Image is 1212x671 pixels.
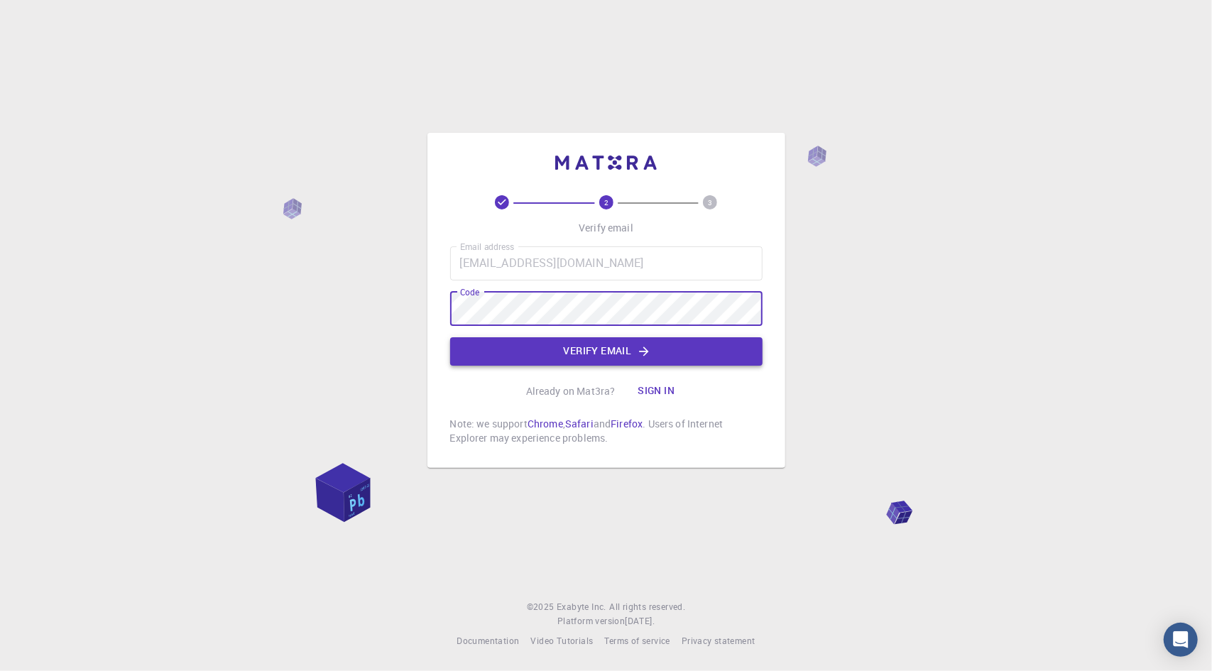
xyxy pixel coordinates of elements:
[530,635,593,646] span: Video Tutorials
[557,600,606,614] a: Exabyte Inc.
[708,197,712,207] text: 3
[611,417,643,430] a: Firefox
[527,600,557,614] span: © 2025
[604,197,608,207] text: 2
[565,417,594,430] a: Safari
[457,635,519,646] span: Documentation
[625,615,655,626] span: [DATE] .
[626,377,686,405] button: Sign in
[625,614,655,628] a: [DATE].
[682,635,755,646] span: Privacy statement
[460,286,479,298] label: Code
[457,634,519,648] a: Documentation
[604,634,670,648] a: Terms of service
[528,417,563,430] a: Chrome
[604,635,670,646] span: Terms of service
[682,634,755,648] a: Privacy statement
[579,221,633,235] p: Verify email
[1164,623,1198,657] div: Open Intercom Messenger
[557,614,625,628] span: Platform version
[450,337,763,366] button: Verify email
[609,600,685,614] span: All rights reserved.
[460,241,514,253] label: Email address
[450,417,763,445] p: Note: we support , and . Users of Internet Explorer may experience problems.
[526,384,616,398] p: Already on Mat3ra?
[530,634,593,648] a: Video Tutorials
[557,601,606,612] span: Exabyte Inc.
